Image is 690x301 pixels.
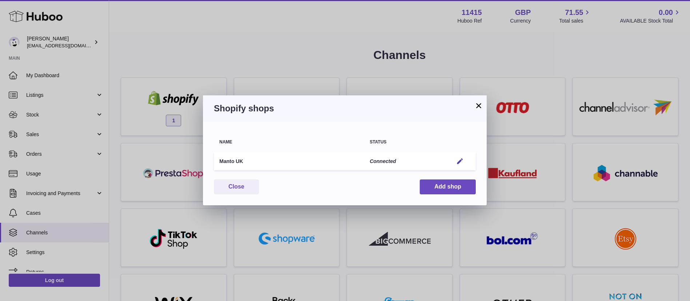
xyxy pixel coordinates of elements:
button: Add shop [420,179,476,194]
h3: Shopify shops [214,103,476,114]
td: Manto UK [214,152,364,171]
td: Connected [364,152,448,171]
button: × [474,101,483,110]
div: Name [219,140,359,144]
button: Close [214,179,259,194]
div: Status [370,140,442,144]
